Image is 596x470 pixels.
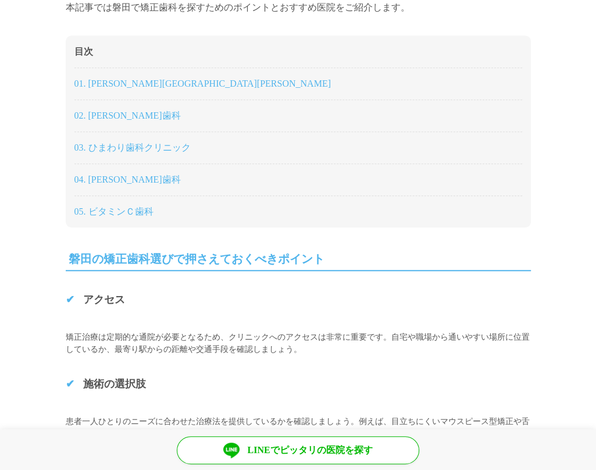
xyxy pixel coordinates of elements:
[177,436,419,464] a: LINEでピッタリの医院を探す
[66,248,531,271] h2: 磐田の矯正歯科選びで押さえておくべきポイント
[66,331,531,355] p: 矯正治療は定期的な通院が必要となるため、クリニックへのアクセスは非常に重要です。​自宅や職場から通いやすい場所に位置しているか、最寄り駅からの距離や交通手段を確認しましょう。
[74,206,154,216] a: 05. ビタミンＣ歯科
[74,79,331,88] a: 01. [PERSON_NAME][GEOGRAPHIC_DATA][PERSON_NAME]
[81,376,531,392] h3: 施術の選択肢
[74,175,181,184] a: 04. [PERSON_NAME]歯科
[74,111,181,120] a: 02. [PERSON_NAME]歯科
[74,143,191,152] a: 03. ひまわり歯科クリニック
[66,415,531,440] p: 患者一人ひとりのニーズに合わせた治療法を提供しているかを確認しましょう。例えば、目立ちにくいマウスピース型矯正や舌側矯正など、多様な施術オプションがあるかをチェックすると良いでしょう。
[74,35,522,67] div: 目次
[81,291,531,308] h3: アクセス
